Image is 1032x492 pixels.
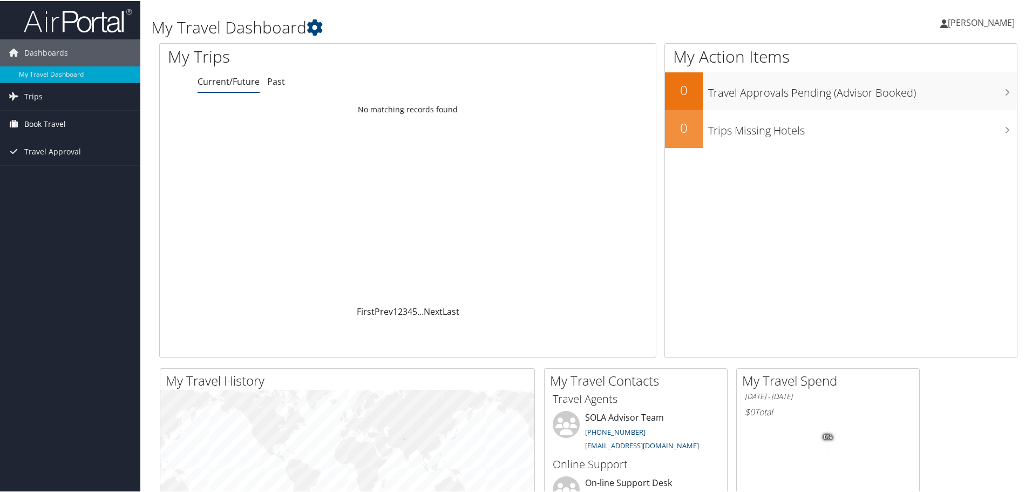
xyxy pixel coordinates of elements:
[357,305,375,316] a: First
[824,433,832,440] tspan: 0%
[708,117,1017,137] h3: Trips Missing Hotels
[665,80,703,98] h2: 0
[665,71,1017,109] a: 0Travel Approvals Pending (Advisor Booked)
[708,79,1017,99] h3: Travel Approvals Pending (Advisor Booked)
[151,15,734,38] h1: My Travel Dashboard
[940,5,1026,38] a: [PERSON_NAME]
[166,370,534,389] h2: My Travel History
[408,305,412,316] a: 4
[585,426,646,436] a: [PHONE_NUMBER]
[24,110,66,137] span: Book Travel
[267,75,285,86] a: Past
[398,305,403,316] a: 2
[160,99,656,118] td: No matching records found
[24,137,81,164] span: Travel Approval
[375,305,393,316] a: Prev
[553,456,719,471] h3: Online Support
[745,390,911,401] h6: [DATE] - [DATE]
[403,305,408,316] a: 3
[24,38,68,65] span: Dashboards
[585,440,699,449] a: [EMAIL_ADDRESS][DOMAIN_NAME]
[412,305,417,316] a: 5
[417,305,424,316] span: …
[745,405,755,417] span: $0
[742,370,919,389] h2: My Travel Spend
[24,7,132,32] img: airportal-logo.png
[443,305,459,316] a: Last
[424,305,443,316] a: Next
[198,75,260,86] a: Current/Future
[665,44,1017,67] h1: My Action Items
[393,305,398,316] a: 1
[948,16,1015,28] span: [PERSON_NAME]
[665,118,703,136] h2: 0
[553,390,719,406] h3: Travel Agents
[745,405,911,417] h6: Total
[168,44,441,67] h1: My Trips
[665,109,1017,147] a: 0Trips Missing Hotels
[547,410,724,454] li: SOLA Advisor Team
[550,370,727,389] h2: My Travel Contacts
[24,82,43,109] span: Trips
